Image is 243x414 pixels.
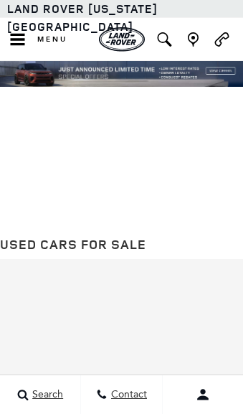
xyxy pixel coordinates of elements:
a: Land Rover [US_STATE][GEOGRAPHIC_DATA] [7,1,158,34]
a: Call Land Rover Colorado Springs [213,32,231,47]
span: Menu [37,34,67,44]
a: land-rover [99,27,145,52]
span: Contact [108,389,147,401]
img: Land Rover [99,27,145,52]
button: user-profile-menu [163,377,243,413]
button: Open the inventory search [150,18,178,61]
span: Search [29,389,63,401]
